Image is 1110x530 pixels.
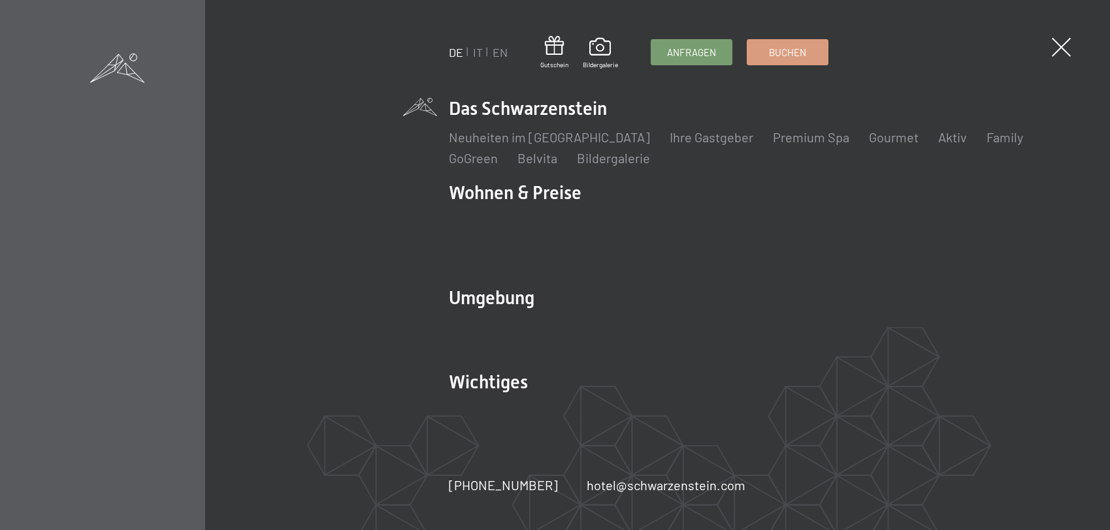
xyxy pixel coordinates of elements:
a: Buchen [747,40,828,65]
a: IT [473,45,483,59]
img: Wellnesshotel Südtirol SCHWARZENSTEIN - Wellnessurlaub in den Alpen, Wandern und Wellness [44,96,364,415]
a: Ihre Gastgeber [670,129,753,145]
a: Family [987,129,1023,145]
a: Bildergalerie [583,38,618,69]
a: Gutschein [540,36,568,69]
a: GoGreen [449,150,498,166]
a: Gourmet [869,129,919,145]
a: Aktiv [938,129,967,145]
a: DE [449,45,463,59]
a: Neuheiten im [GEOGRAPHIC_DATA] [449,129,650,145]
a: Belvita [517,150,557,166]
a: [PHONE_NUMBER] [449,476,558,494]
span: Gutschein [540,60,568,69]
span: [PHONE_NUMBER] [449,477,558,493]
span: Buchen [769,46,806,59]
span: Bildergalerie [583,60,618,69]
a: EN [493,45,508,59]
a: Premium Spa [773,129,849,145]
a: Anfragen [651,40,732,65]
a: Bildergalerie [577,150,650,166]
span: Anfragen [667,46,716,59]
a: hotel@schwarzenstein.com [587,476,745,494]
